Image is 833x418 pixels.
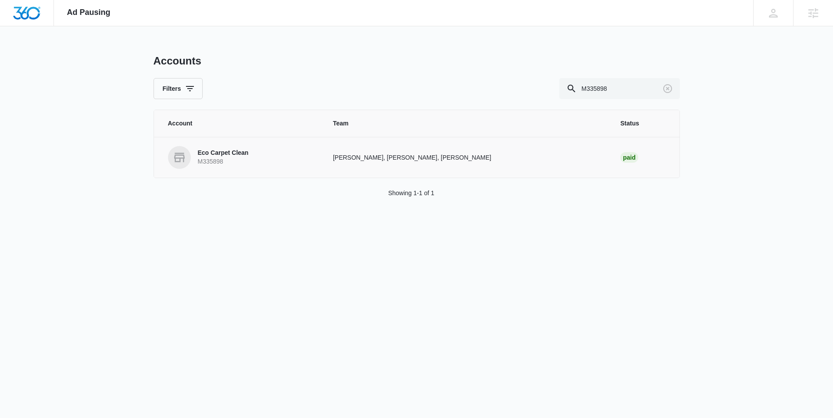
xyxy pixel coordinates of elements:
[559,78,680,99] input: Search By Account Number
[23,23,97,30] div: Domain: [DOMAIN_NAME]
[14,14,21,21] img: logo_orange.svg
[87,51,94,58] img: tab_keywords_by_traffic_grey.svg
[388,189,434,198] p: Showing 1-1 of 1
[198,149,249,157] p: Eco Carpet Clean
[198,157,249,166] p: M335898
[14,23,21,30] img: website_grey.svg
[168,146,312,169] a: Eco Carpet CleanM335898
[168,119,312,128] span: Account
[154,78,203,99] button: Filters
[154,54,201,68] h1: Accounts
[24,51,31,58] img: tab_domain_overview_orange.svg
[33,52,79,57] div: Domain Overview
[620,119,665,128] span: Status
[67,8,111,17] span: Ad Pausing
[661,82,675,96] button: Clear
[333,153,599,162] p: [PERSON_NAME], [PERSON_NAME], [PERSON_NAME]
[97,52,148,57] div: Keywords by Traffic
[25,14,43,21] div: v 4.0.25
[620,152,638,163] div: Paid
[333,119,599,128] span: Team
